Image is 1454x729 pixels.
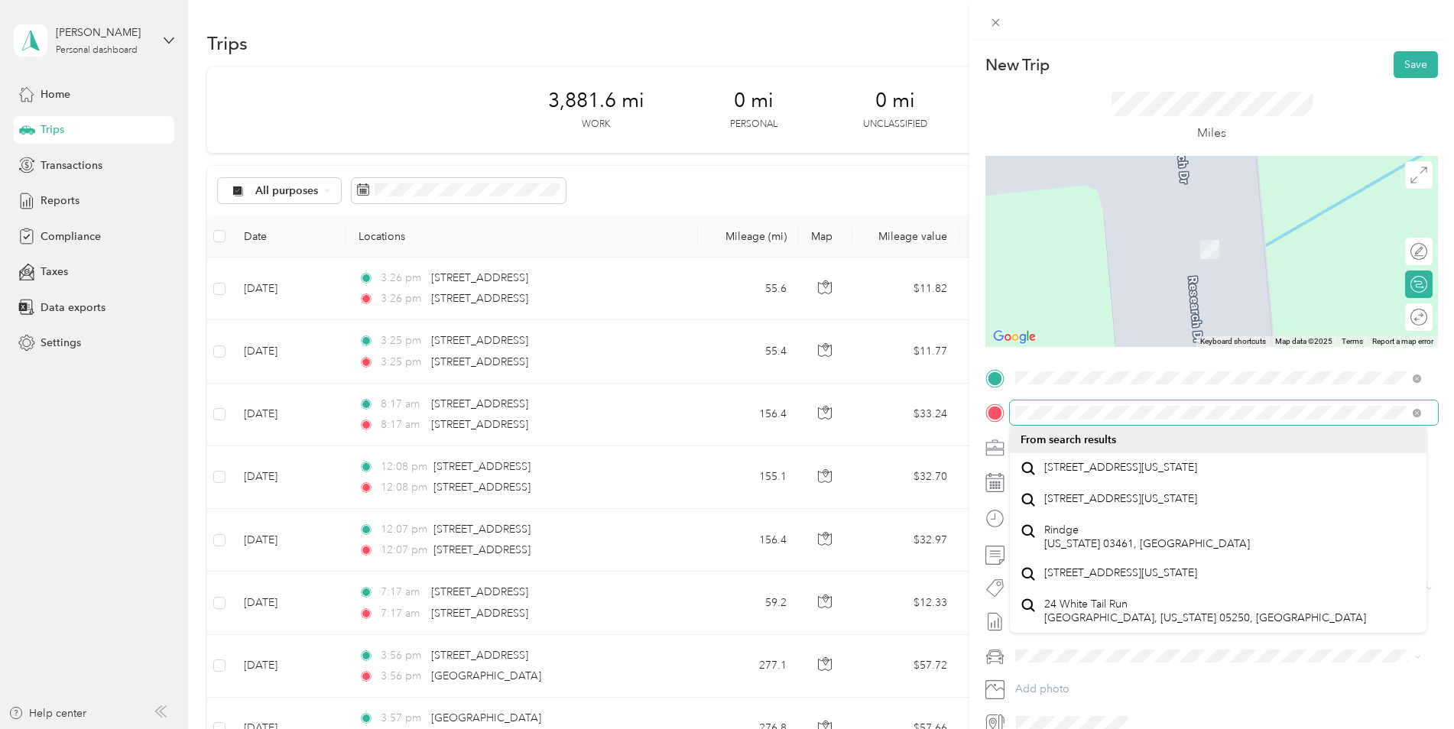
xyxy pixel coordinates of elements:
a: Terms (opens in new tab) [1342,337,1363,345]
span: [STREET_ADDRESS][US_STATE] [1044,461,1197,475]
button: Save [1394,51,1438,78]
button: Keyboard shortcuts [1200,336,1266,347]
p: Miles [1197,124,1226,143]
button: Add photo [1010,679,1438,700]
span: 24 White Tail Run [GEOGRAPHIC_DATA], [US_STATE] 05250, [GEOGRAPHIC_DATA] [1044,598,1366,624]
span: From search results [1021,433,1116,446]
a: Report a map error [1372,337,1433,345]
span: Map data ©2025 [1275,337,1332,345]
a: Open this area in Google Maps (opens a new window) [989,327,1040,347]
iframe: Everlance-gr Chat Button Frame [1368,643,1454,729]
p: New Trip [985,54,1050,76]
span: Rindge [US_STATE] 03461, [GEOGRAPHIC_DATA] [1044,523,1250,550]
span: [STREET_ADDRESS][US_STATE] [1044,492,1197,506]
img: Google [989,327,1040,347]
span: [STREET_ADDRESS][US_STATE] [1044,566,1197,580]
